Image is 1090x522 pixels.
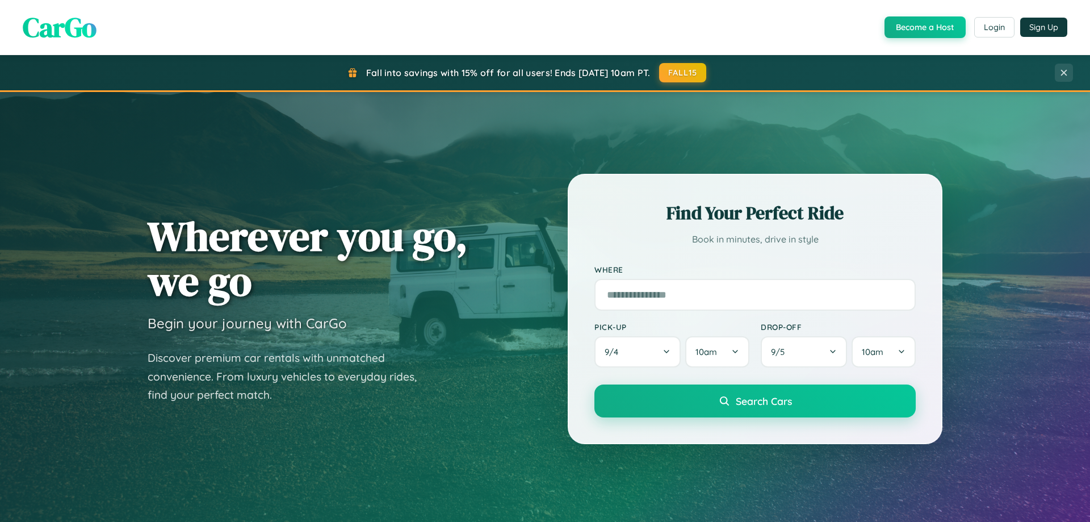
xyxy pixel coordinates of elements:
[23,9,97,46] span: CarGo
[695,346,717,357] span: 10am
[862,346,883,357] span: 10am
[594,265,916,274] label: Where
[736,395,792,407] span: Search Cars
[761,336,847,368] button: 9/5
[594,322,749,332] label: Pick-up
[594,201,916,225] h2: Find Your Perfect Ride
[605,346,624,357] span: 9 / 4
[594,231,916,248] p: Book in minutes, drive in style
[685,336,749,368] button: 10am
[771,346,790,357] span: 9 / 5
[594,385,916,417] button: Search Cars
[884,16,966,38] button: Become a Host
[974,17,1014,37] button: Login
[1020,18,1067,37] button: Sign Up
[366,67,651,78] span: Fall into savings with 15% off for all users! Ends [DATE] 10am PT.
[852,336,916,368] button: 10am
[761,322,916,332] label: Drop-off
[594,336,681,368] button: 9/4
[148,315,347,332] h3: Begin your journey with CarGo
[148,349,431,404] p: Discover premium car rentals with unmatched convenience. From luxury vehicles to everyday rides, ...
[148,214,468,303] h1: Wherever you go, we go
[659,63,707,82] button: FALL15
